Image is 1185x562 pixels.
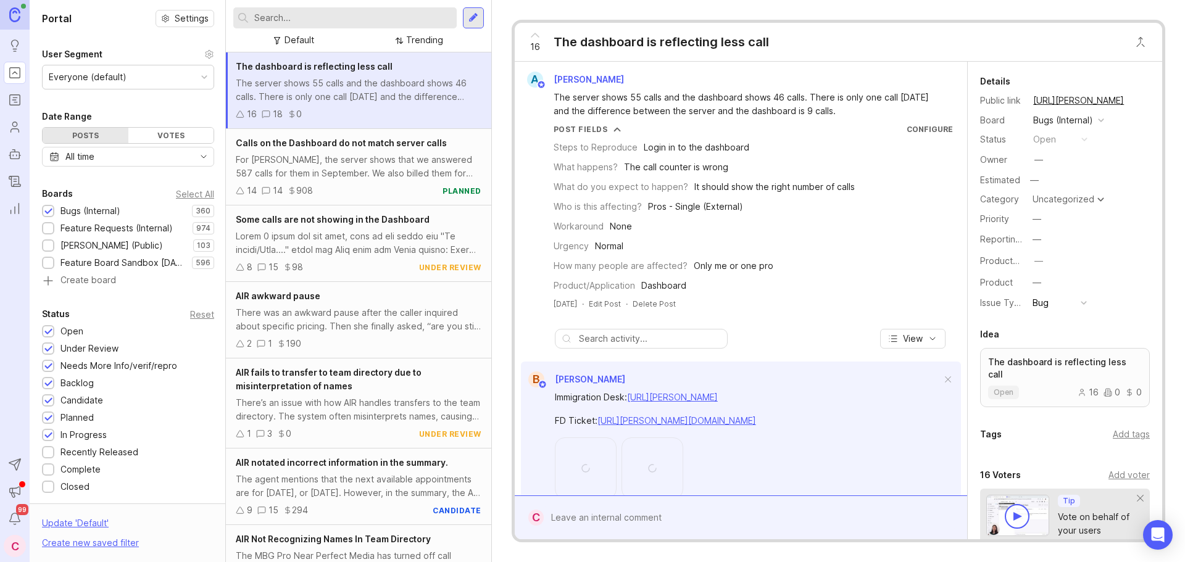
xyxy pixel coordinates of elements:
a: Autopilot [4,143,26,165]
a: Portal [4,62,26,84]
span: Calls on the Dashboard do not match server calls [236,138,447,148]
div: Edit Post [589,299,621,309]
div: Vote on behalf of your users [1058,510,1137,537]
div: · [582,299,584,309]
span: Some calls are not showing in the Dashboard [236,214,430,225]
div: Open [60,324,83,338]
div: Backlog [60,376,94,390]
div: Trending [406,33,443,47]
div: Steps to Reproduce [554,141,638,154]
div: 15 [268,260,278,274]
span: AIR Not Recognizing Names In Team Directory [236,534,431,544]
button: View [880,329,946,349]
div: Normal [595,239,623,253]
a: Users [4,116,26,138]
div: — [1034,153,1043,167]
div: 3 [267,427,272,440]
div: How many people are affected? [554,259,688,273]
div: Bugs (Internal) [1033,114,1093,127]
div: Planned [60,411,94,424]
div: 0 [1125,388,1142,397]
div: — [1033,212,1041,226]
div: 0 [286,427,291,440]
div: Login in to the dashboard [644,141,749,154]
button: C [4,535,26,557]
div: Public link [980,94,1023,107]
a: Create board [42,276,214,287]
div: Who is this affecting? [554,200,642,213]
p: 596 [196,258,210,268]
a: AIR notated incorrect information in the summary.The agent mentions that the next available appoi... [226,448,491,525]
button: Notifications [4,508,26,530]
span: AIR awkward pause [236,291,320,301]
div: Lorem 0 ipsum dol sit amet, cons ad eli seddo eiu "Te incidi/Utla...." etdol mag Aliq enim adm Ve... [236,229,481,257]
div: — [1034,254,1043,268]
div: The server shows 55 calls and the dashboard shows 46 calls. There is only one call [DATE] and the... [236,76,481,104]
div: Select All [176,191,214,197]
a: Ideas [4,35,26,57]
div: Add tags [1113,428,1150,441]
div: candidate [433,505,481,516]
a: The dashboard is reflecting less callThe server shows 55 calls and the dashboard shows 46 calls. ... [226,52,491,129]
div: 2 [247,337,252,350]
span: AIR fails to transfer to team directory due to misinterpretation of names [236,367,422,391]
p: 974 [196,223,210,233]
div: 14 [247,184,257,197]
div: 8 [247,260,252,274]
a: AIR fails to transfer to team directory due to misinterpretation of namesThere’s an issue with ho... [226,358,491,448]
span: View [903,333,923,345]
a: Changelog [4,170,26,192]
label: Reporting Team [980,234,1046,244]
p: The dashboard is reflecting less call [988,356,1142,381]
span: Settings [175,12,209,25]
div: FD Ticket: [555,414,941,428]
div: Board [980,114,1023,127]
div: Bugs (Internal) [60,204,120,218]
div: Category [980,192,1023,206]
a: Reporting [4,197,26,220]
button: ProductboardID [1031,253,1047,269]
div: 16 [247,107,257,121]
label: ProductboardID [980,255,1046,266]
a: [URL][PERSON_NAME][DOMAIN_NAME] [597,415,756,426]
a: Settings [156,10,214,27]
div: Closed [60,480,89,494]
label: Priority [980,213,1009,224]
div: 908 [296,184,313,197]
div: Pros - Single (External) [648,200,743,213]
label: Product [980,277,1013,287]
div: Reset [190,311,214,318]
div: Complete [60,463,101,476]
a: Configure [907,125,953,134]
div: 18 [273,107,283,121]
div: Feature Board Sandbox [DATE] [60,256,186,270]
div: · [626,299,628,309]
div: — [1033,233,1041,246]
div: Posts [43,128,128,143]
time: [DATE] [554,299,577,308]
p: 103 [197,241,210,250]
div: The server shows 55 calls and the dashboard shows 46 calls. There is only one call [DATE] and the... [554,91,942,118]
p: Tip [1063,496,1075,506]
a: Some calls are not showing in the DashboardLorem 0 ipsum dol sit amet, cons ad eli seddo eiu "Te ... [226,205,491,282]
div: Delete Post [633,299,676,309]
div: Product/Application [554,279,635,292]
input: Search activity... [579,332,721,345]
div: Uncategorized [1033,195,1094,204]
div: What do you expect to happen? [554,180,688,194]
div: Post Fields [554,124,608,134]
div: The call counter is wrong [624,160,728,174]
label: Issue Type [980,297,1025,308]
div: Estimated [980,176,1020,184]
button: Close button [1128,30,1153,54]
div: 294 [292,503,308,517]
span: The dashboard is reflecting less call [236,61,393,72]
div: Dashboard [641,279,686,292]
div: Recently Released [60,445,138,459]
button: Send to Autopilot [4,453,26,476]
a: Roadmaps [4,89,26,111]
span: [PERSON_NAME] [555,374,625,384]
div: Create new saved filter [42,536,139,550]
img: member badge [538,380,547,389]
div: planned [443,186,481,196]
